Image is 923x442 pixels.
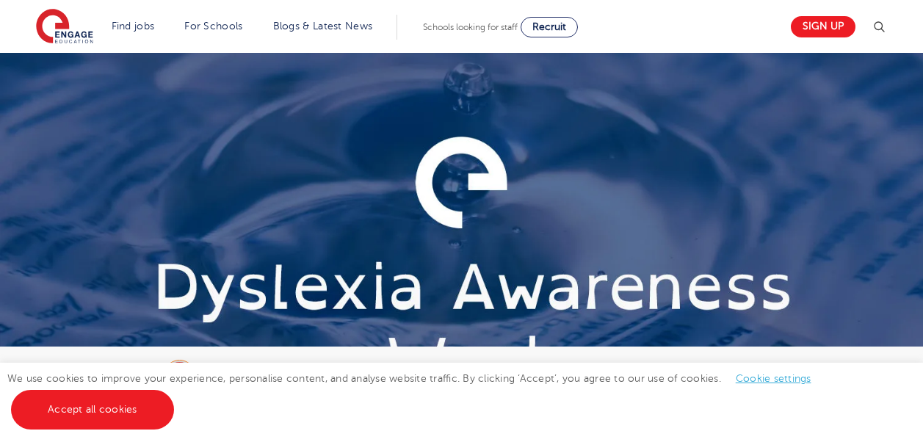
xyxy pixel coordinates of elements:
[521,17,578,37] a: Recruit
[273,21,373,32] a: Blogs & Latest News
[532,21,566,32] span: Recruit
[736,373,811,384] a: Cookie settings
[423,22,518,32] span: Schools looking for staff
[7,373,826,415] span: We use cookies to improve your experience, personalise content, and analyse website traffic. By c...
[791,16,855,37] a: Sign up
[112,21,155,32] a: Find jobs
[184,21,242,32] a: For Schools
[11,390,174,430] a: Accept all cookies
[36,9,93,46] img: Engage Education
